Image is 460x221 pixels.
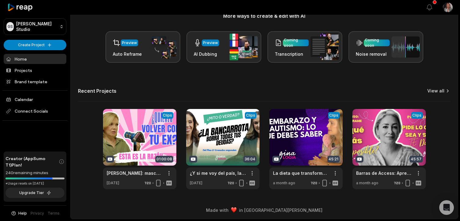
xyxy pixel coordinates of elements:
[230,34,258,60] img: ai_dubbing.png
[11,211,27,216] button: Help
[6,22,14,31] div: GS
[4,94,66,104] a: Calendar
[4,106,66,117] span: Connect Socials
[392,36,420,58] img: noise_removal.png
[113,51,142,57] h3: Auto Reframe
[427,88,444,94] a: View all
[48,211,60,216] a: Terms
[107,170,163,176] a: [PERSON_NAME]: masculinidad, mujeres ALFA y por qué vuelves con tu ex [DATE] 22:01
[275,51,309,57] h3: Transcription
[6,155,59,168] span: Creator (AppSumo T1) Plan!
[203,40,218,46] div: Preview
[4,54,66,64] a: Home
[4,77,66,87] a: Brand template
[149,35,177,59] img: auto_reframe.png
[6,181,64,186] div: *Usage resets on [DATE]
[78,12,451,20] h3: More ways to create & edit with AI
[284,37,307,48] div: Coming soon
[4,40,66,50] button: Create Project
[4,65,66,75] a: Projects
[31,211,44,216] a: Privacy
[190,170,246,176] a: ¿Y si me voy del país, las deudas desaparecen? - [PERSON_NAME] & [PERSON_NAME] Law Firm explican ...
[16,21,57,32] p: [PERSON_NAME] Studio
[365,37,388,48] div: Coming soon
[273,170,329,176] a: La dieta que transformó la vida de mi hija autista - Lo que nadie te dijo de la vacunas
[78,88,116,94] h2: Recent Projects
[231,207,237,213] img: heart emoji
[6,170,64,176] div: 240 remaining minutes
[439,200,454,215] div: Open Intercom Messenger
[356,170,412,176] a: Barras de Access: Aprende a Pedir y Recibir del Universo con [PERSON_NAME] famosa por LCDLF México
[356,51,390,57] h3: Noise removal
[76,207,452,213] div: Made with in [GEOGRAPHIC_DATA][PERSON_NAME]
[18,211,27,216] span: Help
[194,51,219,57] h3: AI Dubbing
[311,34,339,60] img: transcription.png
[122,40,137,46] div: Preview
[6,188,64,198] button: Upgrade Tier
